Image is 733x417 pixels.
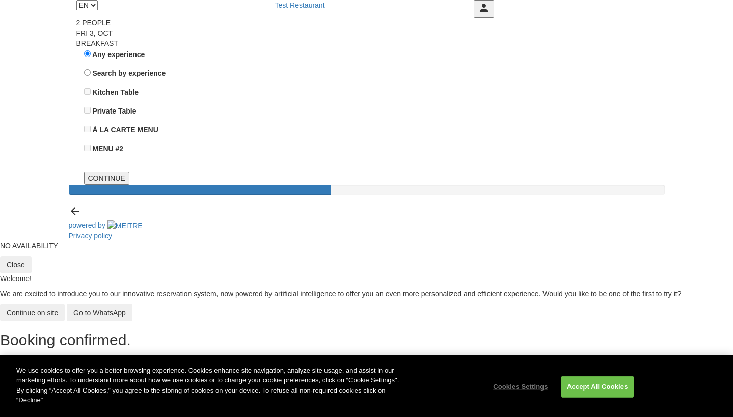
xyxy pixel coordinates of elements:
img: MEITRE [107,220,143,231]
span: Private Table [92,107,136,115]
input: Any experience [84,50,91,57]
span: powered by [69,221,105,229]
input: À LA CARTE MENU [84,126,91,132]
span: 2 people [76,19,111,27]
i: person [478,2,490,14]
input: Private Table [84,107,91,114]
input: Search by experience [84,69,91,76]
a: Test Restaurant [275,1,325,9]
div: Fri 3, Oct [76,28,657,38]
span: À LA CARTE MENU [92,126,158,134]
a: Privacy policy [69,232,113,240]
button: Go to WhatsApp [67,304,132,321]
span: Any experience [92,50,145,59]
input: Kitchen Table [84,88,91,95]
span: MENU #2 [92,145,123,153]
button: Cookies Settings [488,377,552,397]
span: Kitchen Table [92,88,139,96]
div: Breakfast [76,38,657,48]
a: powered by [69,221,143,229]
span: Search by experience [92,69,166,77]
p: We use cookies to offer you a better browsing experience. Cookies enhance site navigation, analyz... [16,366,403,405]
button: Accept All Cookies [561,376,634,398]
i: arrow_backward [69,205,130,217]
input: MENU #2 [84,145,91,151]
button: CONTINUE [84,172,129,185]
